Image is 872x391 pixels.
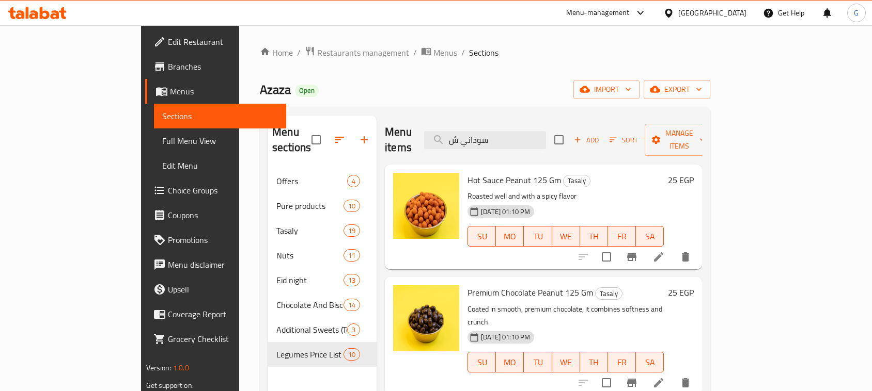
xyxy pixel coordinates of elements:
[276,249,344,262] span: Nuts
[652,377,665,389] a: Edit menu item
[640,229,660,244] span: SA
[268,292,377,317] div: Chocolate And Biscuits14
[276,200,344,212] span: Pure products
[528,355,548,370] span: TU
[145,54,287,79] a: Branches
[610,134,638,146] span: Sort
[468,226,496,247] button: SU
[668,285,694,300] h6: 25 EGP
[612,355,632,370] span: FR
[145,327,287,351] a: Grocery Checklist
[162,110,278,122] span: Sections
[524,226,552,247] button: TU
[344,226,360,236] span: 19
[344,224,360,237] div: items
[268,243,377,268] div: Nuts11
[500,355,520,370] span: MO
[608,226,636,247] button: FR
[644,80,710,99] button: export
[268,165,377,371] nav: Menu sections
[608,352,636,372] button: FR
[145,302,287,327] a: Coverage Report
[596,288,622,300] span: Tasaly
[295,85,319,97] div: Open
[168,60,278,73] span: Branches
[348,325,360,335] span: 3
[276,274,344,286] span: Eid night
[393,285,459,351] img: Premium Chocolate Peanut 125 Gm
[552,226,580,247] button: WE
[145,227,287,252] a: Promotions
[566,7,630,19] div: Menu-management
[673,245,698,269] button: delete
[596,246,617,268] span: Select to update
[433,46,457,59] span: Menus
[393,173,459,239] img: Hot Sauce Peanut 125 Gm
[145,252,287,277] a: Menu disclaimer
[584,229,604,244] span: TH
[276,323,347,336] span: Additional Sweets (Toffee, Nougat And Jelly)
[295,86,319,95] span: Open
[347,323,360,336] div: items
[570,132,603,148] span: Add item
[548,129,570,151] span: Select section
[268,218,377,243] div: Tasaly19
[472,229,492,244] span: SU
[344,274,360,286] div: items
[678,7,746,19] div: [GEOGRAPHIC_DATA]
[584,355,604,370] span: TH
[552,352,580,372] button: WE
[652,251,665,263] a: Edit menu item
[580,352,608,372] button: TH
[145,203,287,227] a: Coupons
[305,129,327,151] span: Select all sections
[607,132,641,148] button: Sort
[468,285,593,300] span: Premium Chocolate Peanut 125 Gm
[268,317,377,342] div: Additional Sweets (Toffee, Nougat And Jelly)3
[317,46,409,59] span: Restaurants management
[168,184,278,197] span: Choice Groups
[352,127,377,152] button: Add section
[344,200,360,212] div: items
[145,178,287,203] a: Choice Groups
[468,303,664,329] p: Coated in smooth, premium chocolate, it combines softness and crunch.
[603,132,645,148] span: Sort items
[653,127,706,153] span: Manage items
[168,36,278,48] span: Edit Restaurant
[344,251,360,260] span: 11
[344,300,360,310] span: 14
[477,332,534,342] span: [DATE] 01:10 PM
[468,352,496,372] button: SU
[146,361,172,374] span: Version:
[556,355,576,370] span: WE
[168,333,278,345] span: Grocery Checklist
[268,193,377,218] div: Pure products10
[297,46,301,59] li: /
[154,104,287,128] a: Sections
[305,46,409,59] a: Restaurants management
[421,46,457,59] a: Menus
[582,83,631,96] span: import
[528,229,548,244] span: TU
[145,29,287,54] a: Edit Restaurant
[260,46,710,59] nav: breadcrumb
[145,277,287,302] a: Upsell
[347,175,360,187] div: items
[468,172,561,188] span: Hot Sauce Peanut 125 Gm
[348,176,360,186] span: 4
[413,46,417,59] li: /
[268,342,377,367] div: Legumes Price List10
[276,348,344,361] div: Legumes Price List
[276,224,344,237] span: Tasaly
[276,175,347,187] span: Offers
[469,46,499,59] span: Sections
[268,169,377,193] div: Offers4
[564,175,590,187] span: Tasaly
[327,127,352,152] span: Sort sections
[645,124,714,156] button: Manage items
[162,135,278,147] span: Full Menu View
